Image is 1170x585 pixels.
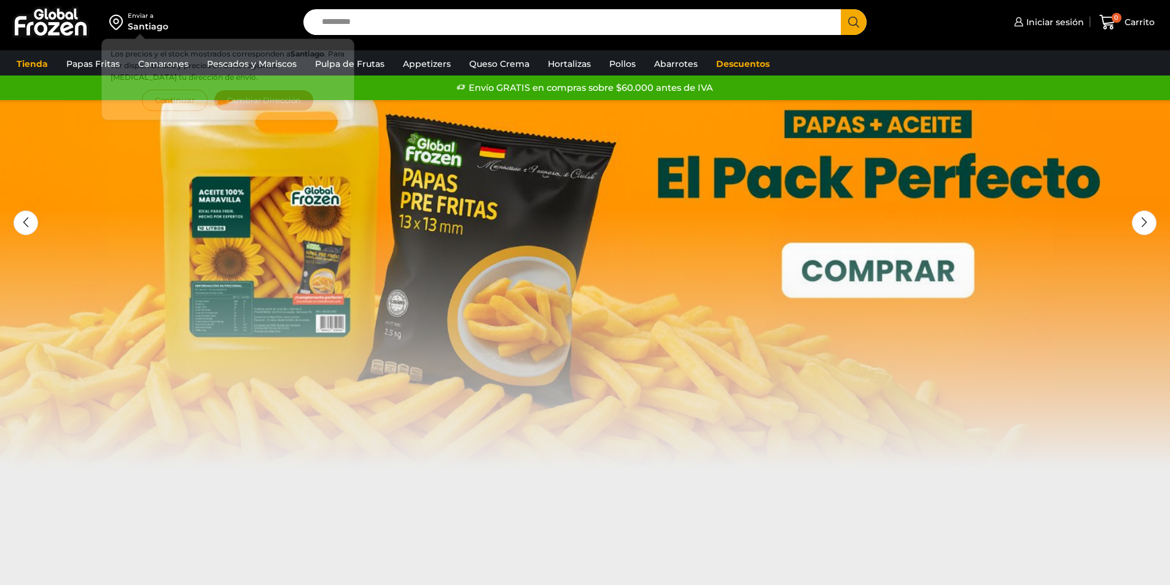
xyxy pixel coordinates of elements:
[542,52,597,76] a: Hortalizas
[1121,16,1155,28] span: Carrito
[603,52,642,76] a: Pollos
[1096,8,1158,37] a: 0 Carrito
[648,52,704,76] a: Abarrotes
[1011,10,1084,34] a: Iniciar sesión
[463,52,536,76] a: Queso Crema
[1112,13,1121,23] span: 0
[214,90,314,111] button: Cambiar Dirección
[10,52,54,76] a: Tienda
[397,52,457,76] a: Appetizers
[291,49,324,58] strong: Santiago
[60,52,126,76] a: Papas Fritas
[710,52,776,76] a: Descuentos
[111,48,345,83] p: Los precios y el stock mostrados corresponden a . Para ver disponibilidad y precios en otras regi...
[128,12,168,20] div: Enviar a
[1023,16,1084,28] span: Iniciar sesión
[109,12,128,33] img: address-field-icon.svg
[841,9,867,35] button: Search button
[128,20,168,33] div: Santiago
[142,90,208,111] button: Continuar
